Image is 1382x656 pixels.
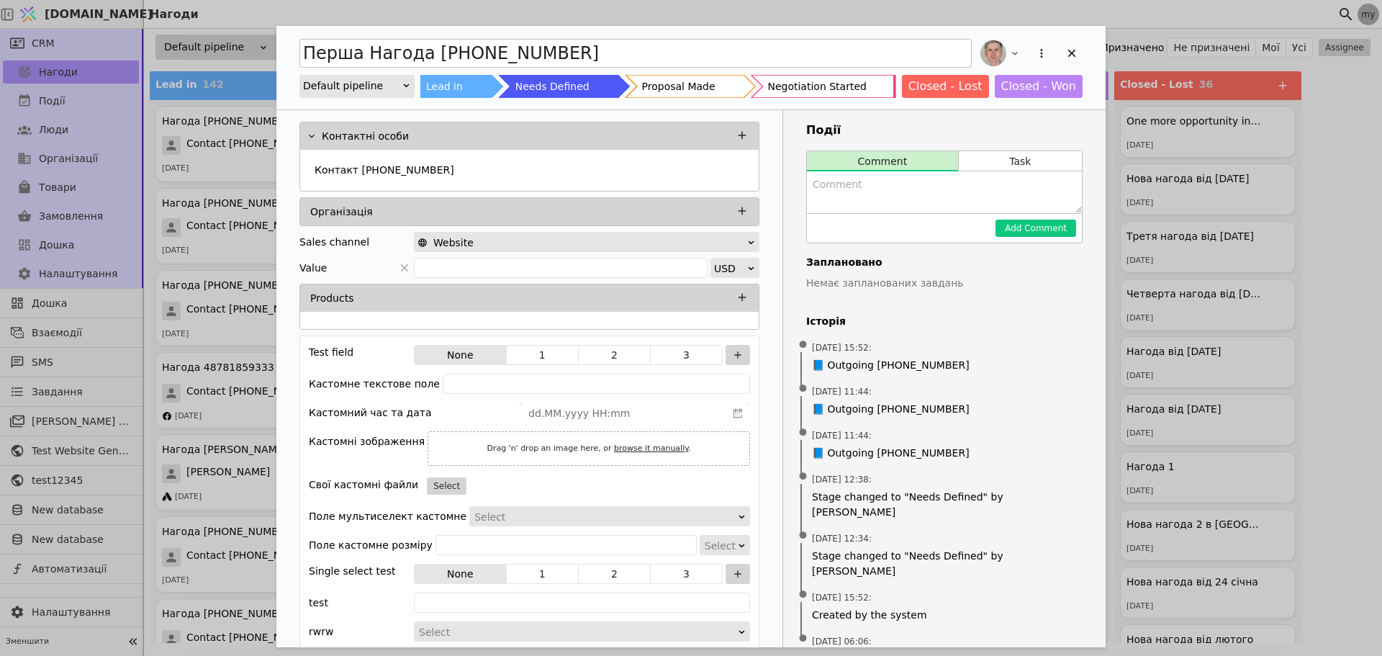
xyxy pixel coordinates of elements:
span: Stage changed to "Needs Defined" by [PERSON_NAME] [812,549,1077,579]
button: 2 [579,345,651,365]
span: [DATE] 12:38 : [812,473,872,486]
h4: Історія [806,314,1083,329]
span: • [796,459,810,495]
div: Кастомний час та дата [309,403,431,423]
p: Products [310,291,353,306]
h4: Заплановано [806,255,1083,270]
span: • [796,371,810,408]
span: [DATE] 11:44 : [812,429,872,442]
button: 3 [651,345,722,365]
span: • [796,577,810,614]
a: browse it manually [614,444,688,453]
span: [DATE] 15:52 : [812,341,872,354]
button: 3 [651,564,722,584]
div: Negotiation Started [767,75,866,98]
div: Needs Defined [515,75,590,98]
p: Контакт [PHONE_NUMBER] [315,163,454,178]
div: Proposal Made [642,75,715,98]
button: None [415,564,507,584]
h3: Події [806,122,1083,139]
div: Поле мультиселект кастомне [309,506,466,526]
span: • [796,415,810,451]
span: Created by the system [812,608,1077,623]
span: • [796,518,810,554]
div: Кастомне текстове поле [309,374,440,394]
div: rwrw [309,621,333,642]
span: 📘 Outgoing [PHONE_NUMBER] [812,402,970,417]
span: 📘 Outgoing [PHONE_NUMBER] [812,358,970,373]
img: online-store.svg [417,238,428,248]
span: Value [299,258,327,278]
span: [DATE] 06:06 : [812,635,872,648]
img: РS [980,40,1006,66]
div: Test field [309,345,414,365]
span: [DATE] 11:44 : [812,385,872,398]
button: 2 [579,564,651,584]
span: • [796,327,810,364]
span: Stage changed to "Needs Defined" by [PERSON_NAME] [812,490,1077,520]
div: Поле кастомне розміру [309,535,433,555]
div: test [309,593,328,613]
div: USD [714,259,746,279]
div: Drag 'n' drop an image here, or . [482,439,695,458]
button: Comment [807,151,958,171]
span: [DATE] 12:34 : [812,532,872,545]
span: 📘 Outgoing [PHONE_NUMBER] [812,446,970,461]
div: Кастомні зображення [309,431,425,451]
button: None [415,345,507,365]
p: Немає запланованих завдань [806,276,1083,291]
div: Свої кастомні файли [309,475,418,495]
div: Select [705,536,736,556]
span: Website [433,233,474,253]
span: [DATE] 15:52 : [812,591,872,604]
div: Single select test [309,564,414,584]
input: dd.MM.yyyy HH:mm [520,403,726,423]
button: Add Comment [995,220,1076,237]
label: Select [427,477,466,495]
button: Closed - Lost [902,75,989,98]
button: 1 [507,345,579,365]
svg: calender simple [733,408,743,418]
button: Task [959,151,1082,171]
p: Контактні особи [322,129,409,144]
p: Організація [310,205,373,220]
div: Lead in [426,75,463,98]
div: Select [419,622,736,642]
div: Default pipeline [303,76,402,96]
button: 1 [507,564,579,584]
button: Closed - Won [995,75,1083,98]
div: Sales channel [299,232,369,252]
div: Add Opportunity [276,26,1106,647]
